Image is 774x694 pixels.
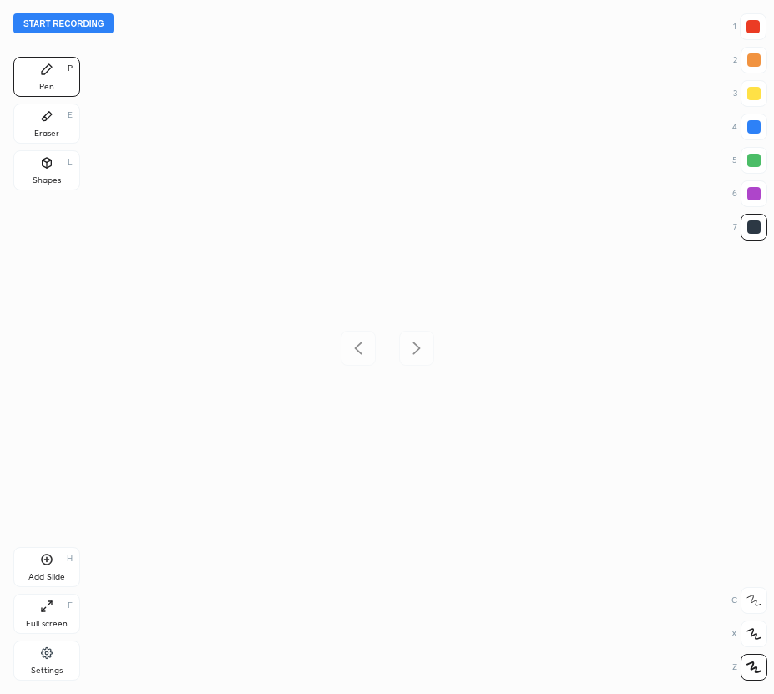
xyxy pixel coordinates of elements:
[731,621,767,647] div: X
[34,129,59,138] div: Eraser
[68,64,73,73] div: P
[733,13,766,40] div: 1
[13,13,114,33] button: Start recording
[733,80,767,107] div: 3
[732,114,767,140] div: 4
[68,111,73,119] div: E
[28,573,65,581] div: Add Slide
[732,180,767,207] div: 6
[68,158,73,166] div: L
[733,214,767,241] div: 7
[68,601,73,610] div: F
[733,47,767,73] div: 2
[31,666,63,675] div: Settings
[731,587,767,614] div: C
[39,83,54,91] div: Pen
[33,176,61,185] div: Shapes
[67,555,73,563] div: H
[732,147,767,174] div: 5
[732,654,767,681] div: Z
[26,620,68,628] div: Full screen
